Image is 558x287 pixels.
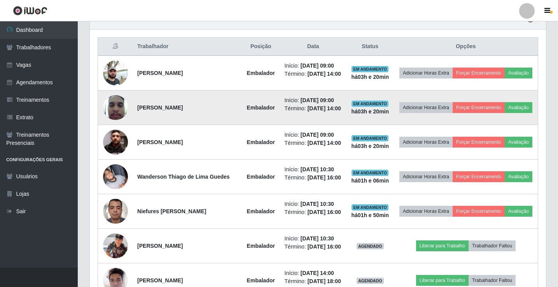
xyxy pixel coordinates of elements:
strong: há 03 h e 20 min [352,74,389,80]
li: Término: [285,243,342,251]
button: Forçar Encerramento [453,206,505,217]
strong: Niefures [PERSON_NAME] [137,208,206,214]
time: [DATE] 18:00 [308,278,341,284]
li: Término: [285,70,342,78]
button: Liberar para Trabalho [416,240,469,251]
button: Adicionar Horas Extra [399,68,453,78]
strong: [PERSON_NAME] [137,104,183,111]
li: Início: [285,269,342,277]
strong: Embalador [247,104,275,111]
img: CoreUI Logo [13,6,47,16]
button: Adicionar Horas Extra [399,171,453,182]
time: [DATE] 14:00 [308,140,341,146]
li: Início: [285,62,342,70]
strong: Embalador [247,70,275,76]
time: [DATE] 10:30 [301,235,334,242]
img: 1751228843863.jpeg [103,233,128,258]
li: Início: [285,200,342,208]
th: Opções [394,38,538,56]
strong: Embalador [247,208,275,214]
span: EM ANDAMENTO [352,66,388,72]
span: AGENDADO [357,278,384,284]
img: 1703511232827.jpeg [103,164,128,189]
li: Início: [285,96,342,104]
time: [DATE] 16:00 [308,244,341,250]
strong: [PERSON_NAME] [137,243,183,249]
button: Avaliação [505,68,532,78]
button: Adicionar Horas Extra [399,102,453,113]
th: Status [346,38,394,56]
button: Trabalhador Faltou [469,275,516,286]
th: Data [280,38,346,56]
strong: há 03 h e 20 min [352,108,389,115]
button: Forçar Encerramento [453,102,505,113]
strong: Embalador [247,243,275,249]
strong: [PERSON_NAME] [137,277,183,284]
img: 1702417487415.jpeg [103,56,128,89]
button: Adicionar Horas Extra [399,206,453,217]
time: [DATE] 10:30 [301,166,334,172]
span: EM ANDAMENTO [352,204,388,210]
span: EM ANDAMENTO [352,135,388,141]
strong: Embalador [247,174,275,180]
button: Avaliação [505,171,532,182]
time: [DATE] 14:00 [301,270,334,276]
button: Liberar para Trabalho [416,275,469,286]
time: [DATE] 09:00 [301,132,334,138]
li: Término: [285,104,342,113]
button: Forçar Encerramento [453,68,505,78]
time: [DATE] 09:00 [301,63,334,69]
button: Avaliação [505,102,532,113]
button: Avaliação [505,206,532,217]
time: [DATE] 16:00 [308,209,341,215]
time: [DATE] 14:00 [308,105,341,111]
li: Início: [285,165,342,174]
strong: Wanderson Thiago de Lima Guedes [137,174,230,180]
img: 1708837216979.jpeg [103,91,128,124]
li: Término: [285,174,342,182]
li: Início: [285,235,342,243]
li: Início: [285,131,342,139]
strong: [PERSON_NAME] [137,70,183,76]
strong: [PERSON_NAME] [137,139,183,145]
th: Trabalhador [133,38,242,56]
li: Término: [285,277,342,285]
strong: Embalador [247,139,275,145]
th: Posição [242,38,280,56]
time: [DATE] 14:00 [308,71,341,77]
span: AGENDADO [357,243,384,249]
button: Trabalhador Faltou [469,240,516,251]
button: Avaliação [505,137,532,148]
button: Forçar Encerramento [453,137,505,148]
button: Adicionar Horas Extra [399,137,453,148]
strong: há 01 h e 06 min [352,177,389,184]
button: Forçar Encerramento [453,171,505,182]
span: EM ANDAMENTO [352,101,388,107]
span: EM ANDAMENTO [352,170,388,176]
strong: há 01 h e 50 min [352,212,389,218]
time: [DATE] 10:30 [301,201,334,207]
li: Término: [285,139,342,147]
time: [DATE] 16:00 [308,174,341,181]
li: Término: [285,208,342,216]
strong: Embalador [247,277,275,284]
img: 1749719784040.jpeg [103,115,128,170]
strong: há 03 h e 20 min [352,143,389,149]
time: [DATE] 09:00 [301,97,334,103]
img: 1744031774658.jpeg [103,195,128,228]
